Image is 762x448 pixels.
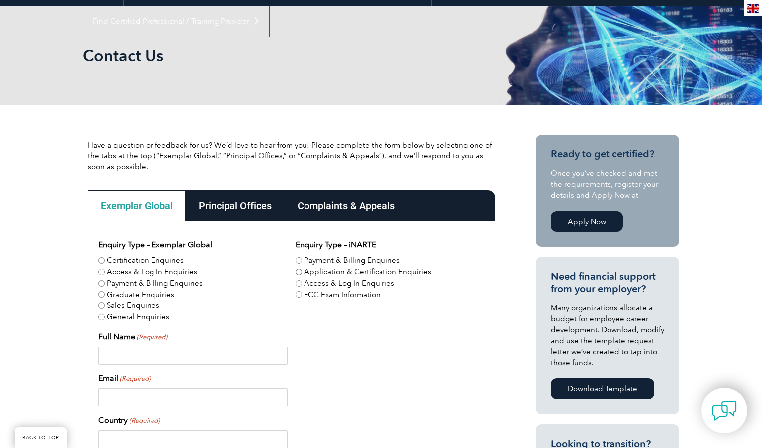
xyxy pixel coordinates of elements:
label: Application & Certification Enquiries [304,266,431,278]
label: General Enquiries [107,311,169,323]
label: Full Name [98,331,167,343]
a: Apply Now [551,211,623,232]
span: (Required) [119,374,151,384]
span: (Required) [129,416,160,426]
img: en [747,4,759,13]
a: BACK TO TOP [15,427,67,448]
p: Have a question or feedback for us? We’d love to hear from you! Please complete the form below by... [88,140,495,172]
label: Payment & Billing Enquiries [304,255,400,266]
p: Many organizations allocate a budget for employee career development. Download, modify and use th... [551,302,664,368]
label: Graduate Enquiries [107,289,174,300]
div: Principal Offices [186,190,285,221]
h3: Need financial support from your employer? [551,270,664,295]
img: contact-chat.png [712,398,737,423]
a: Download Template [551,378,654,399]
label: Sales Enquiries [107,300,159,311]
div: Complaints & Appeals [285,190,408,221]
h1: Contact Us [83,46,464,65]
p: Once you’ve checked and met the requirements, register your details and Apply Now at [551,168,664,201]
legend: Enquiry Type – Exemplar Global [98,239,212,251]
div: Exemplar Global [88,190,186,221]
span: (Required) [136,332,168,342]
label: FCC Exam Information [304,289,381,300]
label: Access & Log In Enquiries [107,266,197,278]
label: Email [98,373,151,384]
label: Payment & Billing Enquiries [107,278,203,289]
label: Country [98,414,160,426]
a: Find Certified Professional / Training Provider [83,6,269,37]
label: Access & Log In Enquiries [304,278,394,289]
legend: Enquiry Type – iNARTE [296,239,376,251]
label: Certification Enquiries [107,255,184,266]
h3: Ready to get certified? [551,148,664,160]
